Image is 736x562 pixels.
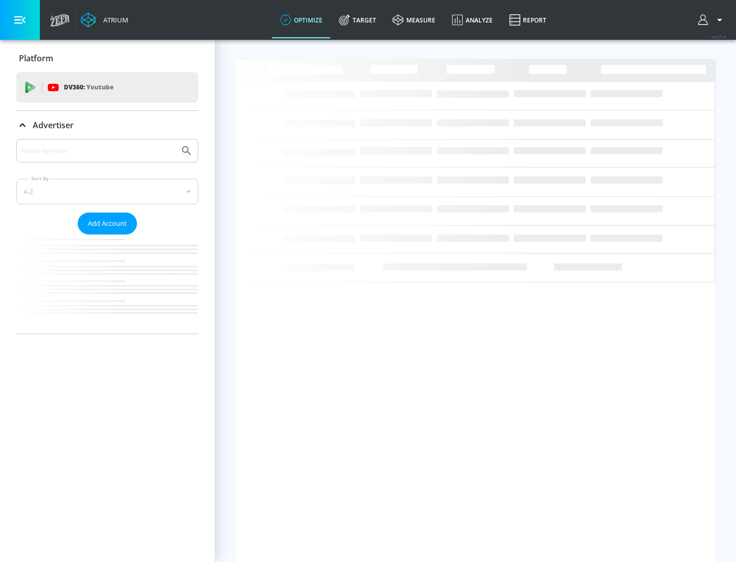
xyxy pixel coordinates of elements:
[331,2,384,38] a: Target
[99,15,128,25] div: Atrium
[88,218,127,229] span: Add Account
[272,2,331,38] a: optimize
[501,2,555,38] a: Report
[78,213,137,235] button: Add Account
[16,139,198,334] div: Advertiser
[16,179,198,204] div: A-Z
[20,144,175,157] input: Search by name
[16,44,198,73] div: Platform
[64,82,113,93] p: DV360:
[16,111,198,139] div: Advertiser
[29,175,51,182] label: Sort By
[33,120,74,131] p: Advertiser
[16,235,198,334] nav: list of Advertiser
[81,12,128,28] a: Atrium
[16,72,198,103] div: DV360: Youtube
[86,82,113,92] p: Youtube
[711,34,726,39] span: v 4.25.4
[444,2,501,38] a: Analyze
[19,53,53,64] p: Platform
[384,2,444,38] a: measure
